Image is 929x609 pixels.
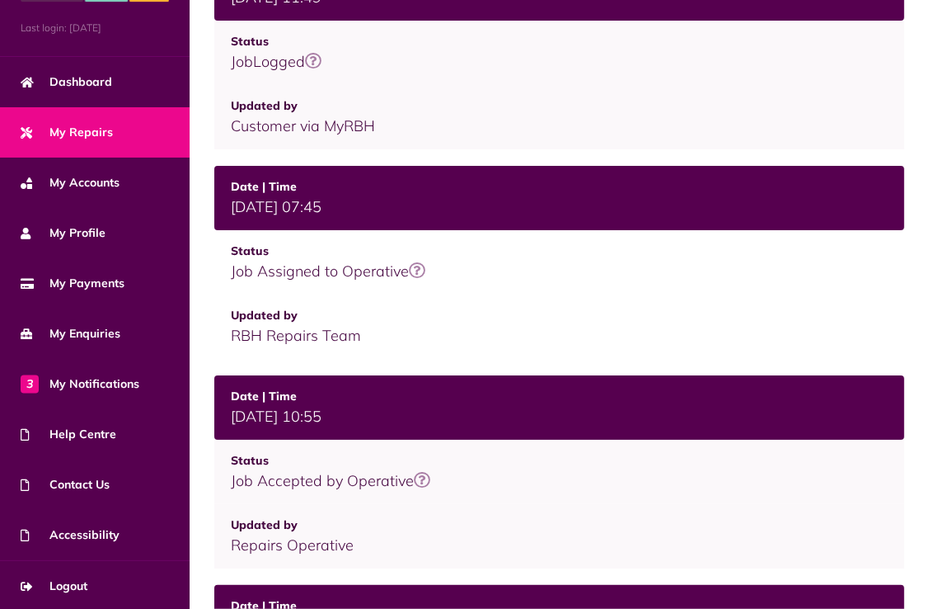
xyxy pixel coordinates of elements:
td: Job Accepted by Operative [214,440,904,504]
span: Help Centre [21,426,116,443]
td: [DATE] 07:45 [214,166,904,230]
span: Contact Us [21,476,110,493]
td: JobLogged [214,21,904,85]
td: [DATE] 10:55 [214,375,904,440]
span: 3 [21,375,39,393]
span: My Notifications [21,375,139,393]
span: My Enquiries [21,325,120,342]
span: My Payments [21,275,124,292]
span: Last login: [DATE] [21,21,169,35]
span: My Repairs [21,124,113,141]
span: Dashboard [21,73,112,91]
td: Customer via MyRBH [214,85,904,149]
span: Logout [21,578,87,595]
td: RBH Repairs Team [214,295,904,359]
span: Accessibility [21,526,120,544]
span: My Accounts [21,174,120,191]
td: Job Assigned to Operative [214,230,904,295]
span: My Profile [21,224,106,242]
td: Repairs Operative [214,504,904,569]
